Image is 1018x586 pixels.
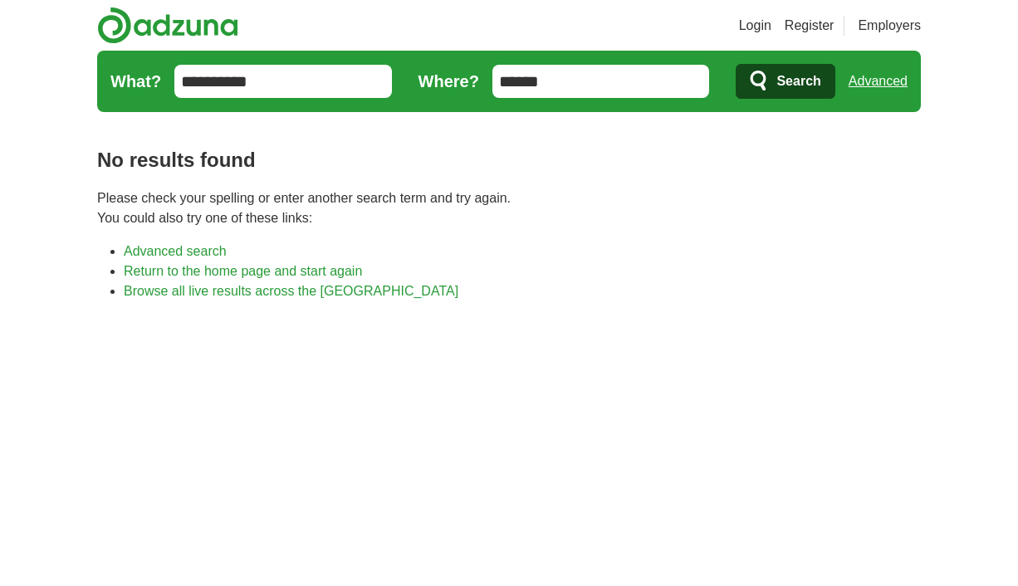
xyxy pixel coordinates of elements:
[858,16,921,36] a: Employers
[739,16,771,36] a: Login
[97,188,921,228] p: Please check your spelling or enter another search term and try again. You could also try one of ...
[124,244,227,258] a: Advanced search
[97,145,921,175] h1: No results found
[736,64,834,99] button: Search
[124,264,362,278] a: Return to the home page and start again
[124,284,458,298] a: Browse all live results across the [GEOGRAPHIC_DATA]
[849,65,908,98] a: Advanced
[776,65,820,98] span: Search
[97,7,238,44] img: Adzuna logo
[110,69,161,94] label: What?
[785,16,834,36] a: Register
[418,69,479,94] label: Where?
